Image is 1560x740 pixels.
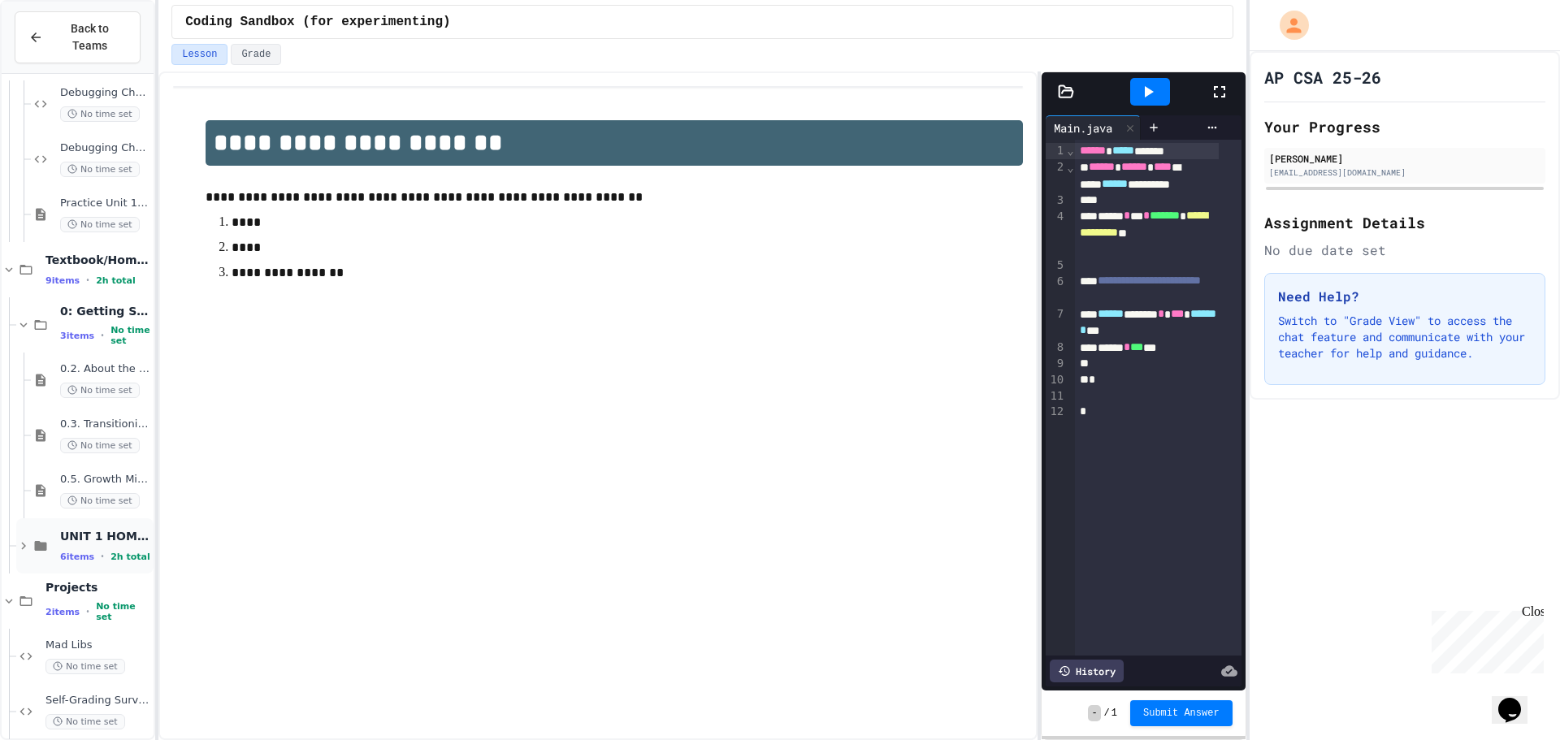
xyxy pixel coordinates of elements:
span: No time set [60,162,140,177]
button: Lesson [171,44,227,65]
div: 12 [1046,404,1066,420]
div: 6 [1046,274,1066,307]
span: Practice Unit 1 Test [60,197,150,210]
span: 0.5. Growth Mindset and Pair Programming [60,473,150,487]
div: My Account [1263,6,1313,44]
div: Chat with us now!Close [6,6,112,103]
span: • [86,605,89,618]
iframe: chat widget [1425,604,1544,673]
span: No time set [45,659,125,674]
div: No due date set [1264,240,1545,260]
span: Submit Answer [1143,707,1220,720]
div: Main.java [1046,115,1141,140]
span: • [86,274,89,287]
span: Debugging Challenge 2 [60,141,150,155]
button: Back to Teams [15,11,141,63]
span: Self-Grading Survey [45,694,150,708]
div: 4 [1046,209,1066,257]
span: 1 [1111,707,1117,720]
span: 3 items [60,331,94,341]
span: 2h total [96,275,136,286]
div: 7 [1046,306,1066,340]
span: No time set [96,601,150,622]
div: 5 [1046,257,1066,274]
button: Submit Answer [1130,700,1233,726]
iframe: chat widget [1492,675,1544,724]
span: Fold line [1066,161,1074,174]
div: 8 [1046,340,1066,356]
h3: Need Help? [1278,287,1532,306]
span: 2 items [45,607,80,617]
span: Debugging Challenge 1 [60,86,150,100]
span: 6 items [60,552,94,562]
span: - [1088,705,1100,721]
span: • [101,329,104,342]
span: 0: Getting Started [60,304,150,318]
div: 10 [1046,372,1066,388]
span: No time set [60,493,140,508]
h1: AP CSA 25-26 [1264,66,1381,89]
span: / [1104,707,1110,720]
span: UNIT 1 HOMEWORK (DUE BEFORE UNIT 1 TEST) [60,529,150,543]
div: 3 [1046,193,1066,209]
span: Textbook/Homework (CSAwesome) [45,253,150,267]
div: 9 [1046,356,1066,372]
h2: Assignment Details [1264,211,1545,234]
p: Switch to "Grade View" to access the chat feature and communicate with your teacher for help and ... [1278,313,1532,361]
span: 0.2. About the AP CSA Exam [60,362,150,376]
span: 2h total [110,552,150,562]
span: Coding Sandbox (for experimenting) [185,12,450,32]
span: Fold line [1066,144,1074,157]
div: 11 [1046,388,1066,405]
div: 2 [1046,159,1066,193]
div: Main.java [1046,119,1120,136]
span: • [101,550,104,563]
span: No time set [60,383,140,398]
span: No time set [110,325,150,346]
span: No time set [60,106,140,122]
h2: Your Progress [1264,115,1545,138]
span: No time set [45,714,125,729]
div: [EMAIL_ADDRESS][DOMAIN_NAME] [1269,167,1540,179]
span: 9 items [45,275,80,286]
span: 0.3. Transitioning from AP CSP to AP CSA [60,418,150,431]
span: Mad Libs [45,638,150,652]
span: Back to Teams [53,20,127,54]
span: Projects [45,580,150,595]
div: History [1050,660,1124,682]
div: 1 [1046,143,1066,159]
span: No time set [60,217,140,232]
div: [PERSON_NAME] [1269,151,1540,166]
button: Grade [231,44,281,65]
span: No time set [60,438,140,453]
